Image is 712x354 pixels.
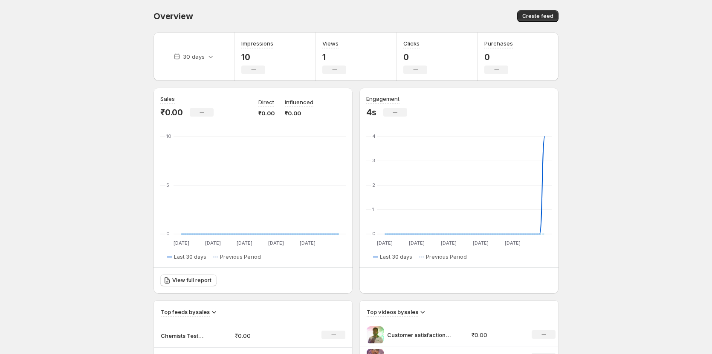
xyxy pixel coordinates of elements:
h3: Top feeds by sales [161,308,210,316]
h3: Engagement [366,94,399,103]
text: [DATE] [377,240,393,246]
text: [DATE] [441,240,457,246]
text: [DATE] [205,240,221,246]
text: 1 [372,206,374,212]
p: Direct [258,98,274,106]
h3: Clicks [403,39,420,48]
text: 10 [166,133,171,139]
text: 0 [372,231,376,237]
text: [DATE] [174,240,189,246]
p: Customer satisfaction at its finest Hear what our clients have to say at the [PERSON_NAME] Bio-Ph... [387,331,451,339]
p: Influenced [285,98,313,106]
span: Last 30 days [174,254,206,260]
p: ₹0.00 [472,331,522,339]
p: ₹0.00 [235,331,295,340]
span: Last 30 days [380,254,412,260]
text: [DATE] [300,240,315,246]
p: 30 days [183,52,205,61]
p: 10 [241,52,273,62]
a: View full report [160,274,217,286]
span: Create feed [522,13,553,20]
h3: Sales [160,94,175,103]
text: 4 [372,133,376,139]
h3: Views [322,39,339,48]
text: [DATE] [505,240,521,246]
p: 1 [322,52,346,62]
p: Chemists Testimonials [161,331,203,340]
p: 0 [484,52,513,62]
text: 0 [166,231,170,237]
span: View full report [172,277,211,284]
h3: Impressions [241,39,273,48]
span: Overview [153,11,193,21]
p: ₹0.00 [258,109,275,117]
h3: Top videos by sales [367,308,418,316]
text: 2 [372,182,375,188]
p: ₹0.00 [285,109,313,117]
span: Previous Period [426,254,467,260]
h3: Purchases [484,39,513,48]
img: Customer satisfaction at its finest Hear what our clients have to say at the Kelvin Bio-Pharma Ev... [367,326,384,343]
text: [DATE] [473,240,489,246]
text: [DATE] [268,240,284,246]
span: Previous Period [220,254,261,260]
p: 0 [403,52,427,62]
text: 3 [372,157,375,163]
p: 4s [366,107,376,117]
text: 5 [166,182,169,188]
text: [DATE] [237,240,252,246]
button: Create feed [517,10,559,22]
text: [DATE] [409,240,425,246]
p: ₹0.00 [160,107,183,117]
